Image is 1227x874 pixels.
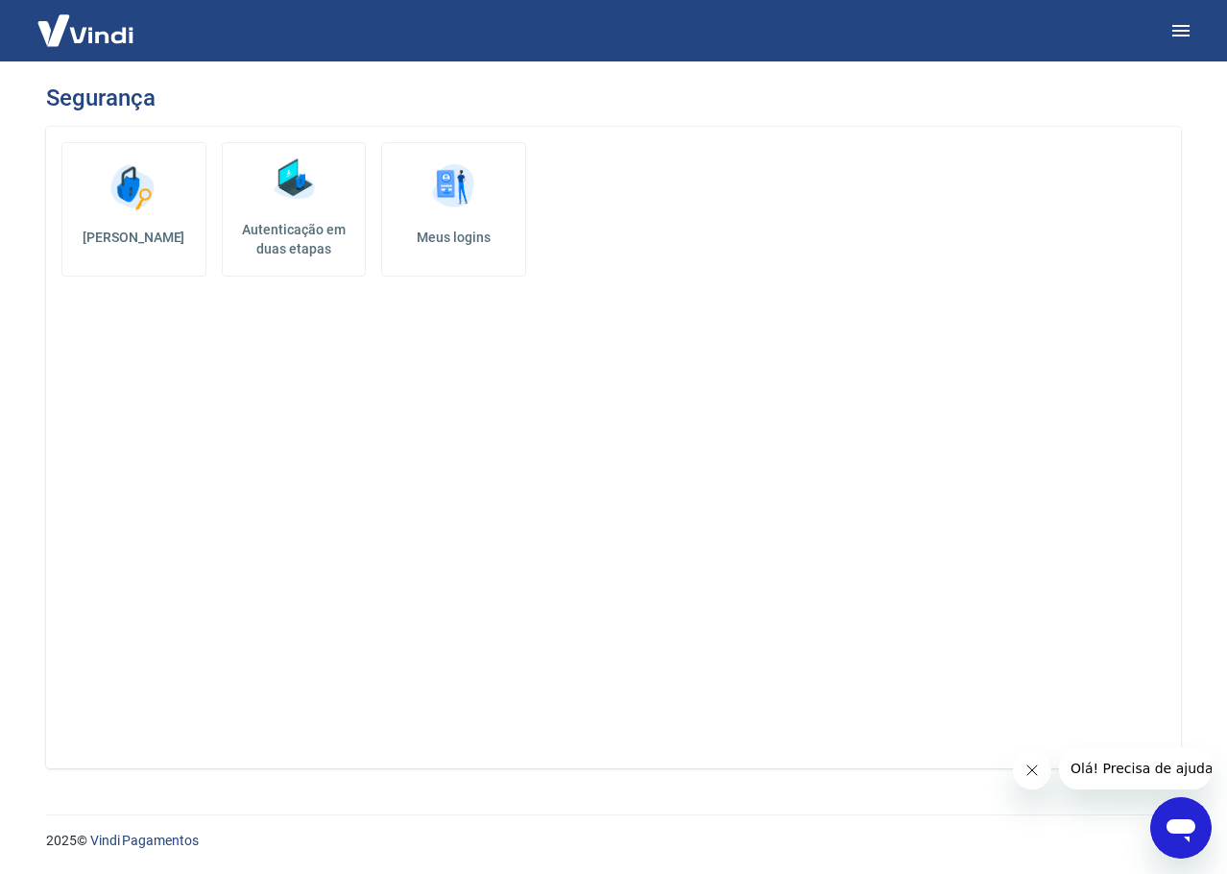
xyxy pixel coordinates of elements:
[265,151,323,208] img: Autenticação em duas etapas
[1013,751,1051,789] iframe: Fechar mensagem
[424,158,482,216] img: Meus logins
[23,1,148,60] img: Vindi
[46,85,155,111] h3: Segurança
[78,228,190,247] h5: [PERSON_NAME]
[46,831,1181,851] p: 2025 ©
[1059,747,1212,789] iframe: Mensagem da empresa
[397,228,510,247] h5: Meus logins
[230,220,358,258] h5: Autenticação em duas etapas
[90,833,199,848] a: Vindi Pagamentos
[105,158,162,216] img: Alterar senha
[222,142,367,277] a: Autenticação em duas etapas
[1150,797,1212,859] iframe: Botão para abrir a janela de mensagens
[61,142,206,277] a: [PERSON_NAME]
[12,13,161,29] span: Olá! Precisa de ajuda?
[381,142,526,277] a: Meus logins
